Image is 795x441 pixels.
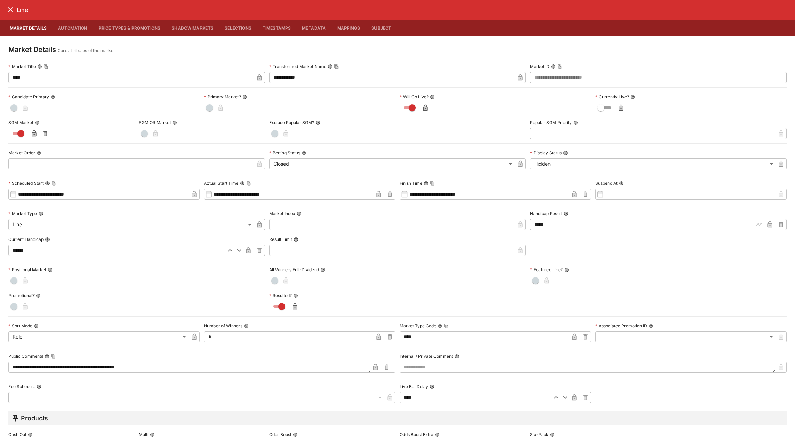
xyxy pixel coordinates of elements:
p: Market Order [8,150,35,156]
button: Actual Start TimeCopy To Clipboard [240,181,245,186]
button: Six-Pack [550,432,555,437]
button: Market Type [38,211,43,216]
button: Selections [219,20,257,36]
div: Closed [269,158,515,169]
p: Internal / Private Comment [400,353,453,359]
button: Resulted? [293,293,298,298]
button: Copy To Clipboard [430,181,435,186]
button: Number of Winners [244,324,249,328]
p: Odds Boost Extra [400,432,433,438]
button: Candidate Primary [51,94,55,99]
button: Featured Line? [564,267,569,272]
button: Sort Mode [34,324,39,328]
button: Display Status [563,151,568,155]
button: Copy To Clipboard [444,324,449,328]
p: Core attributes of the market [58,47,115,54]
p: Popular SGM Priority [530,120,572,126]
div: Hidden [530,158,775,169]
p: Candidate Primary [8,94,49,100]
h5: Products [21,414,48,422]
button: Market Order [37,151,41,155]
p: Market ID [530,63,550,69]
button: Current Handicap [45,237,50,242]
button: Copy To Clipboard [51,181,56,186]
button: Multi [150,432,155,437]
button: Exclude Popular SGM? [316,120,320,125]
div: Line [8,219,254,230]
button: Currently Live? [630,94,635,99]
button: Metadata [296,20,331,36]
p: Exclude Popular SGM? [269,120,314,126]
button: Fee Schedule [37,384,41,389]
button: Timestamps [257,20,297,36]
button: Copy To Clipboard [334,64,339,69]
p: Promotional? [8,292,35,298]
button: Copy To Clipboard [246,181,251,186]
p: Actual Start Time [204,180,238,186]
button: Positional Market [48,267,53,272]
p: Suspend At [595,180,618,186]
p: Market Index [269,211,295,216]
button: SGM OR Market [172,120,177,125]
button: Automation [52,20,93,36]
h6: Line [17,6,28,14]
button: Result Limit [294,237,298,242]
button: Finish TimeCopy To Clipboard [424,181,429,186]
button: Public CommentsCopy To Clipboard [45,354,50,359]
p: Currently Live? [595,94,629,100]
button: Internal / Private Comment [454,354,459,359]
p: Positional Market [8,267,46,273]
button: Promotional? [36,293,41,298]
p: Market Type Code [400,323,436,329]
p: Fee Schedule [8,383,35,389]
p: Finish Time [400,180,422,186]
button: Betting Status [302,151,306,155]
button: Market Index [297,211,302,216]
p: SGM OR Market [139,120,171,126]
p: Handicap Result [530,211,562,216]
button: Primary Market? [242,94,247,99]
p: All Winners Full-Dividend [269,267,319,273]
p: Sort Mode [8,323,32,329]
button: Copy To Clipboard [51,354,56,359]
button: Live Bet Delay [430,384,434,389]
button: Transformed Market NameCopy To Clipboard [328,64,333,69]
p: Market Title [8,63,36,69]
button: Odds Boost Extra [435,432,440,437]
p: Market Type [8,211,37,216]
p: Scheduled Start [8,180,44,186]
button: Market TitleCopy To Clipboard [37,64,42,69]
p: Resulted? [269,292,292,298]
p: Associated Promotion ID [595,323,647,329]
p: Will Go Live? [400,94,429,100]
p: Display Status [530,150,562,156]
p: Number of Winners [204,323,242,329]
button: SGM Market [35,120,40,125]
button: Market IDCopy To Clipboard [551,64,556,69]
button: Subject [366,20,397,36]
button: Copy To Clipboard [44,64,48,69]
button: Popular SGM Priority [573,120,578,125]
p: Live Bet Delay [400,383,428,389]
button: Will Go Live? [430,94,435,99]
p: Featured Line? [530,267,563,273]
button: close [4,3,17,16]
p: Betting Status [269,150,300,156]
p: Public Comments [8,353,43,359]
button: Copy To Clipboard [557,64,562,69]
h4: Market Details [8,45,56,54]
button: Mappings [332,20,366,36]
button: Price Types & Promotions [93,20,166,36]
p: Multi [139,432,149,438]
button: Market Type CodeCopy To Clipboard [438,324,442,328]
button: Associated Promotion ID [649,324,653,328]
p: Transformed Market Name [269,63,326,69]
p: Odds Boost [269,432,291,438]
button: Suspend At [619,181,624,186]
button: All Winners Full-Dividend [320,267,325,272]
button: Odds Boost [293,432,298,437]
button: Scheduled StartCopy To Clipboard [45,181,50,186]
p: SGM Market [8,120,33,126]
button: Handicap Result [563,211,568,216]
p: Six-Pack [530,432,548,438]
